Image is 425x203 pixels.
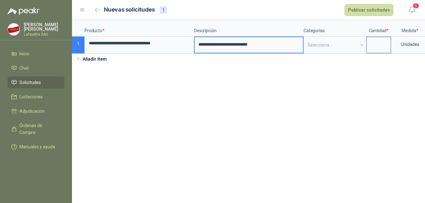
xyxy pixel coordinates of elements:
[19,79,41,86] span: Solicitudes
[84,20,194,37] p: Producto
[24,32,64,36] p: Lafayette SAS
[412,3,419,9] span: 5
[104,5,155,14] h2: Nuevas solicitudes
[72,37,84,54] p: 1
[406,4,417,16] button: 5
[8,23,20,35] img: Company Logo
[8,141,64,153] a: Manuales y ayuda
[19,108,45,115] span: Adjudicación
[8,105,64,117] a: Adjudicación
[72,54,110,64] button: Añadir ítem
[8,77,64,88] a: Solicitudes
[304,20,366,37] p: Categorías
[160,6,167,14] div: 1
[345,4,393,16] button: Publicar solicitudes
[19,50,29,57] span: Inicio
[8,48,64,60] a: Inicio
[366,20,391,37] p: Cantidad
[8,7,39,15] img: Logo peakr
[24,22,64,31] p: [PERSON_NAME] [PERSON_NAME]
[8,120,64,138] a: Órdenes de Compra
[19,65,29,72] span: Chat
[19,122,59,136] span: Órdenes de Compra
[8,91,64,103] a: Licitaciones
[19,93,43,100] span: Licitaciones
[8,62,64,74] a: Chat
[19,143,55,150] span: Manuales y ayuda
[194,20,304,37] p: Descripción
